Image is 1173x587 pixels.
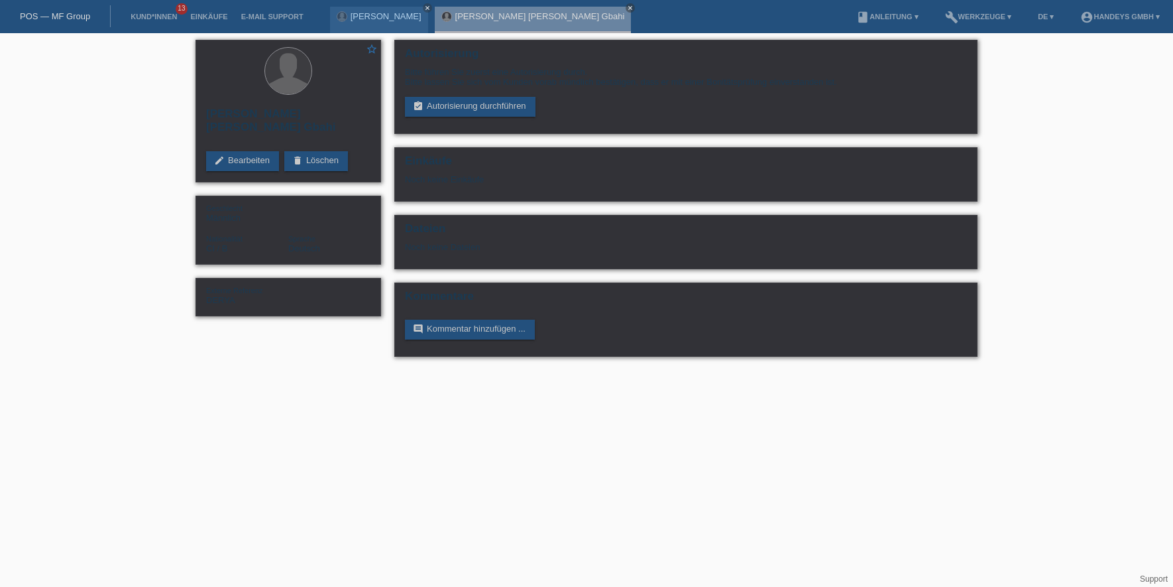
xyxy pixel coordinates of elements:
[455,11,625,21] a: [PERSON_NAME] [PERSON_NAME] Gbahi
[284,151,348,171] a: deleteLöschen
[288,235,315,243] span: Sprache
[423,3,432,13] a: close
[1031,13,1060,21] a: DE ▾
[292,155,303,166] i: delete
[176,3,188,15] span: 13
[405,222,967,242] h2: Dateien
[206,235,243,243] span: Nationalität
[945,11,958,24] i: build
[1080,11,1093,24] i: account_circle
[366,43,378,57] a: star_border
[413,101,423,111] i: assignment_turned_in
[405,97,535,117] a: assignment_turned_inAutorisierung durchführen
[124,13,184,21] a: Kund*innen
[1074,13,1166,21] a: account_circleHandeys GmbH ▾
[405,174,967,194] div: Noch keine Einkäufe
[405,242,810,252] div: Noch keine Dateien
[351,11,421,21] a: [PERSON_NAME]
[405,67,967,87] div: Bitte führen Sie zuerst eine Autorisierung durch. Bitte lassen Sie sich vom Kunden vorab mündlich...
[366,43,378,55] i: star_border
[413,324,423,334] i: comment
[206,285,288,305] div: DERYA
[850,13,924,21] a: bookAnleitung ▾
[405,155,967,174] h2: Einkäufe
[938,13,1019,21] a: buildWerkzeuge ▾
[206,107,370,141] h2: [PERSON_NAME] [PERSON_NAME] Gbahi
[206,243,228,253] span: Elfenbeinküste / B / 25.09.2022
[405,320,535,340] a: commentKommentar hinzufügen ...
[405,47,967,67] h2: Autorisierung
[206,287,263,294] span: Externe Referenz
[206,203,288,223] div: Männlich
[20,11,90,21] a: POS — MF Group
[856,11,869,24] i: book
[206,151,279,171] a: editBearbeiten
[235,13,310,21] a: E-Mail Support
[206,204,243,212] span: Geschlecht
[1140,574,1168,584] a: Support
[626,3,635,13] a: close
[424,5,431,11] i: close
[627,5,634,11] i: close
[214,155,225,166] i: edit
[405,290,967,310] h2: Kommentare
[288,243,320,253] span: Deutsch
[184,13,234,21] a: Einkäufe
